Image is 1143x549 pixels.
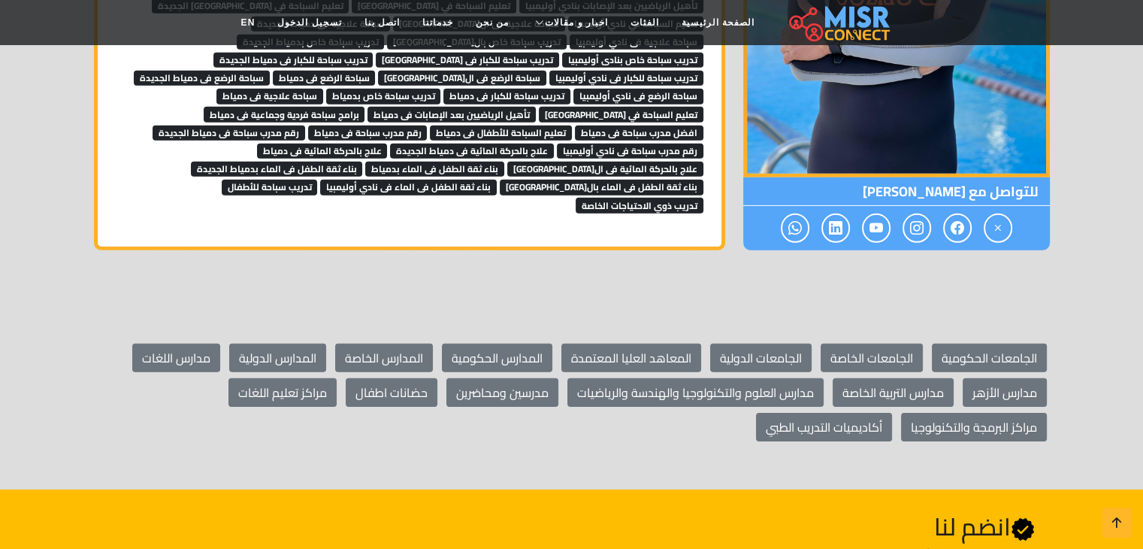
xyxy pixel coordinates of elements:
[204,107,365,122] span: برامج سباحة فردية وجماعية فى دمياط
[932,344,1047,372] a: الجامعات الحكومية
[756,413,892,441] a: أكاديميات التدريب الطبي
[222,174,318,197] a: تدريب سباحة للأطفال
[446,378,558,407] a: مدرسين ومحاضرين
[353,8,411,37] a: اتصل بنا
[376,47,559,70] a: تدريب سباحة للكبار فى [GEOGRAPHIC_DATA]
[273,65,376,88] a: سباحة الرضع فى دمياط
[576,198,703,213] span: تدريب ذوي الاحتياجات الخاصة
[230,8,267,37] a: EN
[390,138,554,161] a: علاج بالحركة المائية فى دمياط الجديدة
[562,53,703,68] span: تدريب سباحة خاص بنادى أوليمبيا
[575,120,703,143] a: افضل مدرب سباحة فى دمياط
[821,344,923,372] a: الجامعات الخاصة
[320,180,497,195] span: بناء ثقة الطفل فى الماء فى نادي أوليمبيا
[562,47,703,70] a: تدريب سباحة خاص بنادى أوليمبيا
[216,89,323,104] span: سباحة علاجية فى دمياط
[557,138,703,161] a: رقم مدرب سباحة فى نادي أوليمبيا
[229,344,326,372] a: المدارس الدولية
[963,378,1047,407] a: مدارس الأزهر
[710,344,812,372] a: الجامعات الدولية
[326,89,441,104] span: تدريب سباحة خاص بدمياط
[507,162,703,177] span: علاج بالحركة المائية فى ال[GEOGRAPHIC_DATA]
[390,144,554,159] span: علاج بالحركة المائية فى دمياط الجديدة
[378,65,546,88] a: سباحة الرضع فى ال[GEOGRAPHIC_DATA]
[257,138,388,161] a: علاج بالحركة المائية فى دمياط
[545,16,608,29] span: اخبار و مقالات
[430,126,572,141] span: تعليم السباحة للأطفال فى دمياط
[539,102,703,125] a: تعليم السباحة في [GEOGRAPHIC_DATA]
[191,156,363,179] a: بناء ثقة الطفل فى الماء بدمياط الجديدة
[549,65,703,88] a: تدريب سباحة للكبار فى نادي أوليمبيا
[500,174,703,197] a: بناء ثقة الطفل فى الماء بال[GEOGRAPHIC_DATA]
[320,174,497,197] a: بناء ثقة الطفل فى الماء فى نادي أوليمبيا
[134,71,270,86] span: سباحة الرضع فى دمياط الجديدة
[273,71,376,86] span: سباحة الرضع فى دمياط
[191,162,363,177] span: بناء ثقة الطفل فى الماء بدمياط الجديدة
[222,180,318,195] span: تدريب سباحة للأطفال
[539,107,703,122] span: تعليم السباحة في [GEOGRAPHIC_DATA]
[423,512,1034,541] h2: انضم لنا
[443,83,570,106] a: تدريب سباحة للكبار فى دمياط
[378,71,546,86] span: سباحة الرضع فى ال[GEOGRAPHIC_DATA]
[575,126,703,141] span: افضل مدرب سباحة فى دمياط
[789,4,890,41] img: main.misr_connect
[365,162,504,177] span: بناء ثقة الطفل فى الماء بدمياط
[561,344,701,372] a: المعاهد العليا المعتمدة
[1011,517,1035,541] svg: Verified account
[411,8,464,37] a: خدماتنا
[153,126,305,141] span: رقم مدرب سباحة فى دمياط الجديدة
[308,120,428,143] a: رقم مدرب سباحة فى دمياط
[367,102,536,125] a: تأهيل الرياضيين بعد الإصابات فى دمياط
[464,8,520,37] a: من نحن
[619,8,670,37] a: الفئات
[567,378,824,407] a: مدارس العلوم والتكنولوجيا والهندسة والرياضيات
[901,413,1047,441] a: مراكز البرمجة والتكنولوجيا
[266,8,352,37] a: تسجيل الدخول
[216,83,323,106] a: سباحة علاجية فى دمياط
[228,378,337,407] a: مراكز تعليم اللغات
[326,83,441,106] a: تدريب سباحة خاص بدمياط
[134,65,270,88] a: سباحة الرضع فى دمياط الجديدة
[257,144,388,159] span: علاج بالحركة المائية فى دمياط
[153,120,305,143] a: رقم مدرب سباحة فى دمياط الجديدة
[365,156,504,179] a: بناء ثقة الطفل فى الماء بدمياط
[430,120,572,143] a: تعليم السباحة للأطفال فى دمياط
[376,53,559,68] span: تدريب سباحة للكبار فى [GEOGRAPHIC_DATA]
[520,8,619,37] a: اخبار و مقالات
[346,378,437,407] a: حضانات اطفال
[833,378,954,407] a: مدارس التربية الخاصة
[367,107,536,122] span: تأهيل الرياضيين بعد الإصابات فى دمياط
[204,102,365,125] a: برامج سباحة فردية وجماعية فى دمياط
[557,144,703,159] span: رقم مدرب سباحة فى نادي أوليمبيا
[573,89,703,104] span: سباحة الرضع فى نادي أوليمبيا
[442,344,552,372] a: المدارس الحكومية
[549,71,703,86] span: تدريب سباحة للكبار فى نادي أوليمبيا
[308,126,428,141] span: رقم مدرب سباحة فى دمياط
[573,83,703,106] a: سباحة الرضع فى نادي أوليمبيا
[132,344,220,372] a: مدارس اللغات
[670,8,766,37] a: الصفحة الرئيسية
[335,344,433,372] a: المدارس الخاصة
[213,47,373,70] a: تدريب سباحة للكبار فى دمياط الجديدة
[507,156,703,179] a: علاج بالحركة المائية فى ال[GEOGRAPHIC_DATA]
[576,193,703,216] a: تدريب ذوي الاحتياجات الخاصة
[743,177,1050,206] span: للتواصل مع [PERSON_NAME]
[443,89,570,104] span: تدريب سباحة للكبار فى دمياط
[213,53,373,68] span: تدريب سباحة للكبار فى دمياط الجديدة
[500,180,703,195] span: بناء ثقة الطفل فى الماء بال[GEOGRAPHIC_DATA]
